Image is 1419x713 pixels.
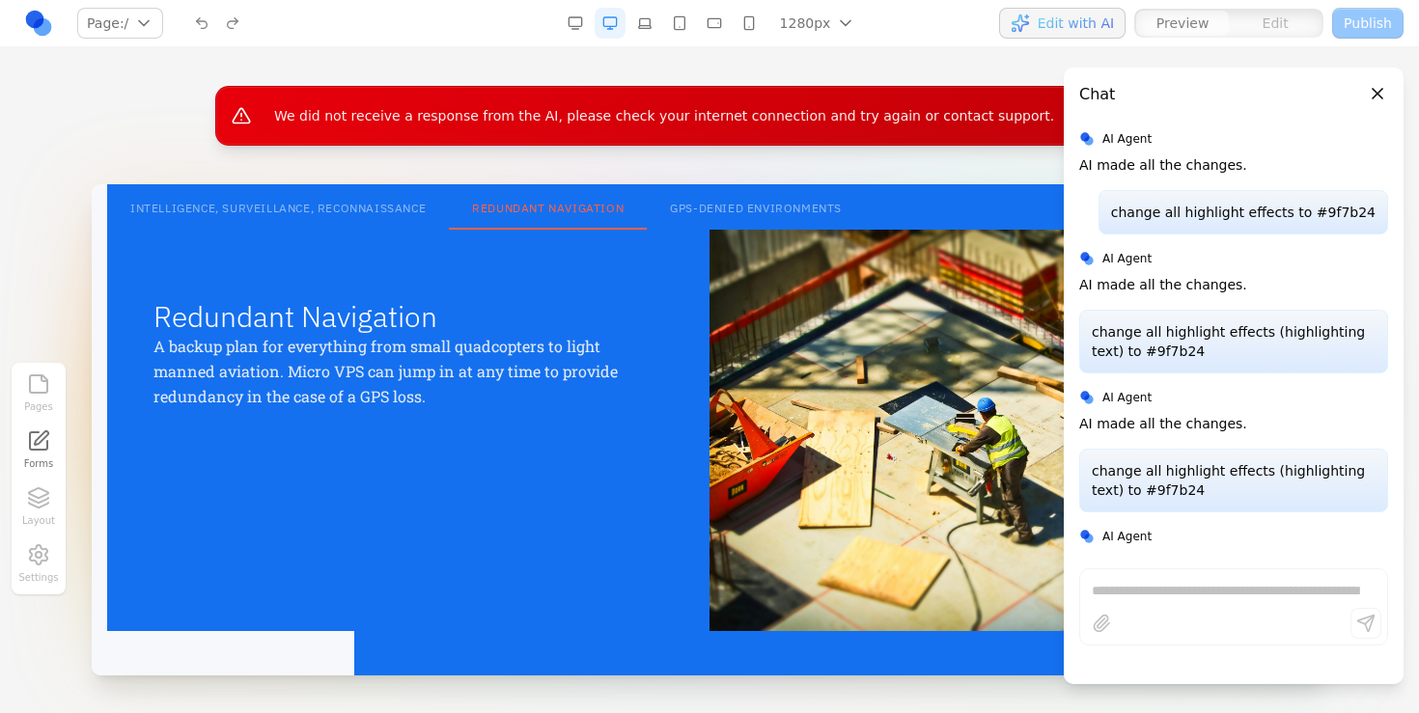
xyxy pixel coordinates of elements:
div: AI Agent [1079,528,1388,545]
button: Close panel [1367,83,1388,104]
p: change all highlight effects (highlighting text) to #9f7b24 [1092,322,1376,361]
button: Mobile [734,8,765,39]
p: AI made all the changes. [1079,414,1247,433]
span: Edit with AI [1038,14,1114,33]
button: Desktop [595,8,626,39]
div: AI Agent [1079,250,1388,267]
div: AI Agent [1079,130,1388,148]
p: change all highlight effects to #9f7b24 [1111,203,1376,222]
p: change all highlight effects (highlighting text) to #9f7b24 [1092,461,1376,500]
iframe: Preview [92,184,1327,675]
button: Laptop [629,8,660,39]
button: Tablet [664,8,695,39]
p: AI made all the changes. [1079,275,1247,294]
span: We did not receive a response from the AI, please check your internet connection and try again or... [274,108,1054,123]
button: Desktop Wide [560,8,591,39]
button: 1280px [768,8,868,39]
a: Forms [17,425,60,475]
button: Edit with AI [999,8,1126,39]
div: AI Agent [1079,389,1388,406]
p: AI made all the changes. [1079,155,1247,175]
button: Page:/ [77,8,163,39]
button: Mobile Landscape [699,8,730,39]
